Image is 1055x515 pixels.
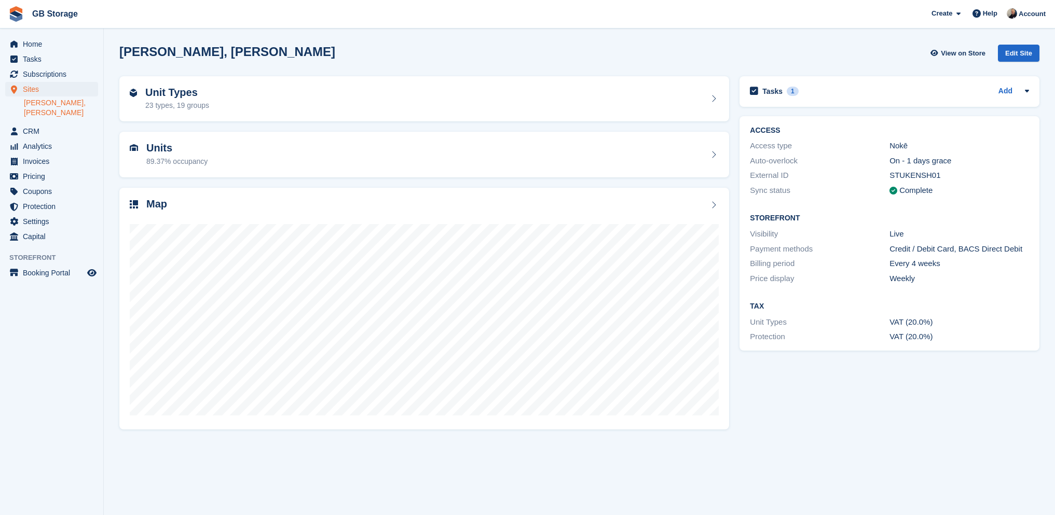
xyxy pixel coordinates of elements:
a: menu [5,229,98,244]
div: VAT (20.0%) [889,316,1029,328]
a: Add [998,86,1012,98]
a: Unit Types 23 types, 19 groups [119,76,729,122]
a: menu [5,82,98,96]
div: Weekly [889,273,1029,285]
h2: [PERSON_NAME], [PERSON_NAME] [119,45,335,59]
span: Subscriptions [23,67,85,81]
h2: Map [146,198,167,210]
div: STUKENSH01 [889,170,1029,182]
div: VAT (20.0%) [889,331,1029,343]
img: unit-type-icn-2b2737a686de81e16bb02015468b77c625bbabd49415b5ef34ead5e3b44a266d.svg [130,89,137,97]
a: Edit Site [998,45,1039,66]
div: Payment methods [750,243,889,255]
h2: Tax [750,302,1029,311]
div: Complete [899,185,933,197]
span: Tasks [23,52,85,66]
h2: ACCESS [750,127,1029,135]
a: menu [5,67,98,81]
div: Sync status [750,185,889,197]
span: Booking Portal [23,266,85,280]
div: Credit / Debit Card, BACS Direct Debit [889,243,1029,255]
div: Billing period [750,258,889,270]
span: View on Store [941,48,985,59]
a: menu [5,154,98,169]
span: Settings [23,214,85,229]
a: menu [5,199,98,214]
h2: Units [146,142,208,154]
div: 89.37% occupancy [146,156,208,167]
div: External ID [750,170,889,182]
div: On - 1 days grace [889,155,1029,167]
span: Help [983,8,997,19]
img: Karl Walker [1007,8,1017,19]
h2: Storefront [750,214,1029,222]
span: Create [931,8,952,19]
h2: Unit Types [145,87,209,99]
a: Preview store [86,267,98,279]
a: Units 89.37% occupancy [119,132,729,177]
span: Coupons [23,184,85,199]
img: map-icn-33ee37083ee616e46c38cad1a60f524a97daa1e2b2c8c0bc3eb3415660979fc1.svg [130,200,138,208]
span: Account [1019,9,1046,19]
span: Protection [23,199,85,214]
div: Nokē [889,140,1029,152]
div: Auto-overlock [750,155,889,167]
div: Visibility [750,228,889,240]
a: menu [5,139,98,154]
a: View on Store [929,45,990,62]
span: Analytics [23,139,85,154]
div: Unit Types [750,316,889,328]
span: Pricing [23,169,85,184]
span: Storefront [9,253,103,263]
a: menu [5,169,98,184]
a: [PERSON_NAME], [PERSON_NAME] [24,98,98,118]
div: Price display [750,273,889,285]
a: Map [119,188,729,430]
img: stora-icon-8386f47178a22dfd0bd8f6a31ec36ba5ce8667c1dd55bd0f319d3a0aa187defe.svg [8,6,24,22]
span: Home [23,37,85,51]
span: CRM [23,124,85,138]
span: Sites [23,82,85,96]
a: menu [5,184,98,199]
a: menu [5,266,98,280]
a: menu [5,37,98,51]
h2: Tasks [762,87,783,96]
div: Protection [750,331,889,343]
div: 1 [787,87,799,96]
a: menu [5,52,98,66]
div: Live [889,228,1029,240]
a: GB Storage [28,5,82,22]
img: unit-icn-7be61d7bf1b0ce9d3e12c5938cc71ed9869f7b940bace4675aadf7bd6d80202e.svg [130,144,138,151]
div: Every 4 weeks [889,258,1029,270]
a: menu [5,124,98,138]
div: Edit Site [998,45,1039,62]
div: Access type [750,140,889,152]
a: menu [5,214,98,229]
span: Capital [23,229,85,244]
div: 23 types, 19 groups [145,100,209,111]
span: Invoices [23,154,85,169]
